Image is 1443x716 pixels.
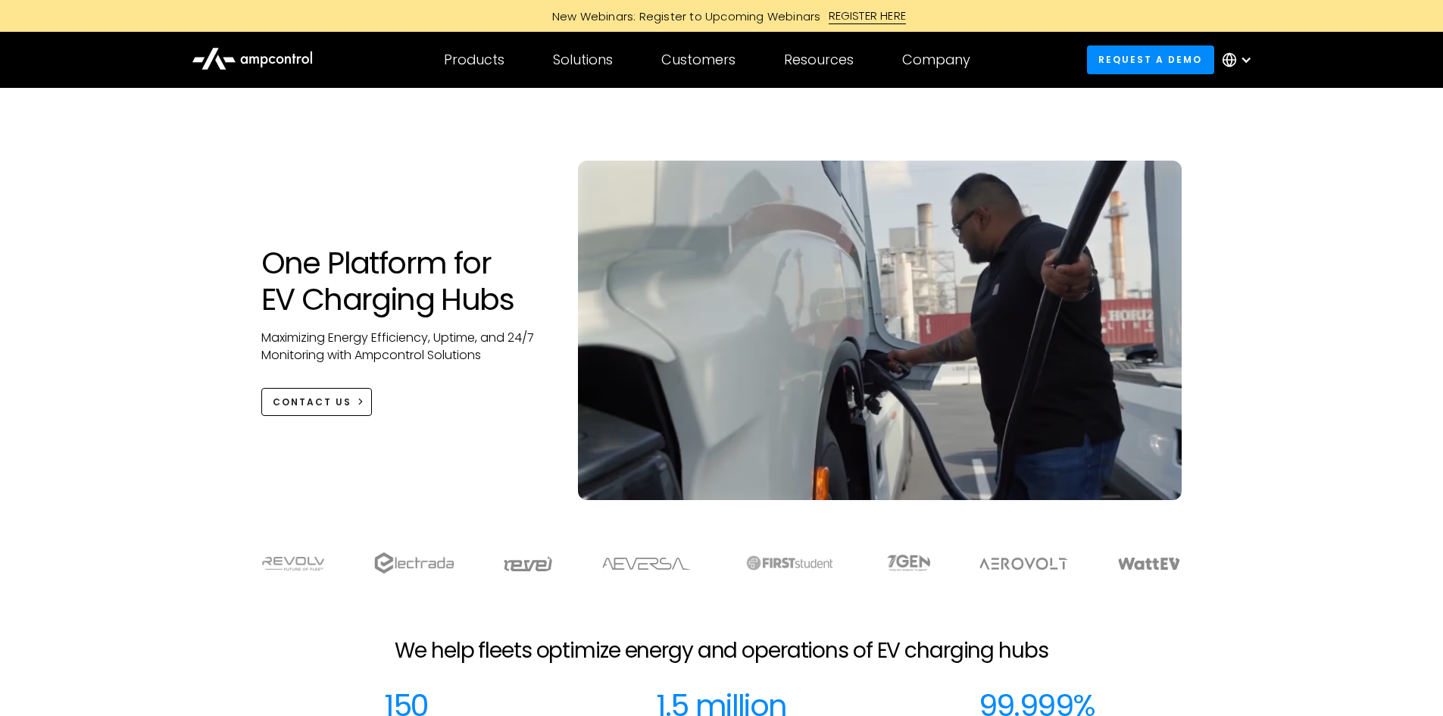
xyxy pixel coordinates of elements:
[829,8,907,24] div: REGISTER HERE
[661,52,736,68] div: Customers
[395,638,1048,664] h2: We help fleets optimize energy and operations of EV charging hubs
[553,52,613,68] div: Solutions
[444,52,504,68] div: Products
[902,52,970,68] div: Company
[784,52,854,68] div: Resources
[979,558,1069,570] img: Aerovolt Logo
[374,552,454,574] img: electrada logo
[537,8,829,24] div: New Webinars: Register to Upcoming Webinars
[1087,45,1214,73] a: Request a demo
[381,8,1063,24] a: New Webinars: Register to Upcoming WebinarsREGISTER HERE
[273,396,351,409] div: CONTACT US
[261,388,373,416] a: CONTACT US
[261,245,548,317] h1: One Platform for EV Charging Hubs
[261,330,548,364] p: Maximizing Energy Efficiency, Uptime, and 24/7 Monitoring with Ampcontrol Solutions
[1117,558,1181,570] img: WattEV logo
